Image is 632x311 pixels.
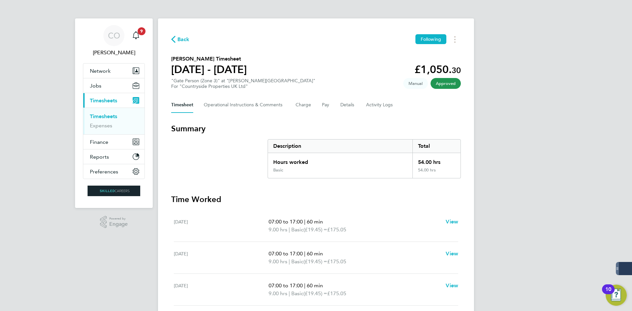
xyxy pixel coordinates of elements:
[296,97,311,113] button: Charge
[171,55,247,63] h2: [PERSON_NAME] Timesheet
[90,113,117,119] a: Timesheets
[327,258,346,265] span: £175.05
[90,168,118,175] span: Preferences
[421,36,441,42] span: Following
[269,219,303,225] span: 07:00 to 17:00
[304,219,305,225] span: |
[307,250,323,257] span: 60 min
[268,140,412,153] div: Description
[452,65,461,75] span: 30
[90,68,111,74] span: Network
[446,219,458,225] span: View
[289,226,290,233] span: |
[340,97,355,113] button: Details
[415,34,446,44] button: Following
[303,258,327,265] span: (£19.45) =
[90,154,109,160] span: Reports
[269,250,303,257] span: 07:00 to 17:00
[327,290,346,297] span: £175.05
[403,78,428,89] span: This timesheet was manually created.
[446,282,458,290] a: View
[304,250,305,257] span: |
[108,31,120,40] span: CO
[174,282,269,298] div: [DATE]
[446,218,458,226] a: View
[109,216,128,221] span: Powered by
[90,122,112,129] a: Expenses
[412,153,461,168] div: 54.00 hrs
[174,250,269,266] div: [DATE]
[268,139,461,178] div: Summary
[171,78,315,89] div: "Gate Person (Zone 3)" at "[PERSON_NAME][GEOGRAPHIC_DATA]"
[273,168,283,173] div: Basic
[171,63,247,76] h1: [DATE] - [DATE]
[83,135,145,149] button: Finance
[83,164,145,179] button: Preferences
[303,290,327,297] span: (£19.45) =
[304,282,305,289] span: |
[303,226,327,233] span: (£19.45) =
[83,108,145,134] div: Timesheets
[171,97,193,113] button: Timesheet
[414,63,461,76] app-decimal: £1,050.
[90,139,108,145] span: Finance
[291,258,303,266] span: Basic
[174,218,269,234] div: [DATE]
[269,290,287,297] span: 9.00 hrs
[291,226,303,234] span: Basic
[204,97,285,113] button: Operational Instructions & Comments
[129,25,143,46] a: 9
[171,123,461,134] h3: Summary
[83,78,145,93] button: Jobs
[322,97,330,113] button: Pay
[412,168,461,178] div: 54.00 hrs
[83,149,145,164] button: Reports
[269,226,287,233] span: 9.00 hrs
[171,35,190,43] button: Back
[83,93,145,108] button: Timesheets
[171,84,315,89] div: For "Countryside Properties UK Ltd"
[606,285,627,306] button: Open Resource Center, 10 new notifications
[449,34,461,44] button: Timesheets Menu
[431,78,461,89] span: This timesheet has been approved.
[268,153,412,168] div: Hours worked
[83,49,145,57] span: Craig O'Donovan
[269,258,287,265] span: 9.00 hrs
[307,282,323,289] span: 60 min
[289,258,290,265] span: |
[171,194,461,205] h3: Time Worked
[90,83,101,89] span: Jobs
[83,64,145,78] button: Network
[412,140,461,153] div: Total
[88,186,140,196] img: skilledcareers-logo-retina.png
[138,27,145,35] span: 9
[269,282,303,289] span: 07:00 to 17:00
[75,18,153,208] nav: Main navigation
[605,289,611,298] div: 10
[366,97,394,113] button: Activity Logs
[289,290,290,297] span: |
[327,226,346,233] span: £175.05
[291,290,303,298] span: Basic
[109,221,128,227] span: Engage
[90,97,117,104] span: Timesheets
[446,250,458,258] a: View
[83,25,145,57] a: CO[PERSON_NAME]
[83,186,145,196] a: Go to home page
[446,282,458,289] span: View
[446,250,458,257] span: View
[177,36,190,43] span: Back
[307,219,323,225] span: 60 min
[100,216,128,228] a: Powered byEngage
